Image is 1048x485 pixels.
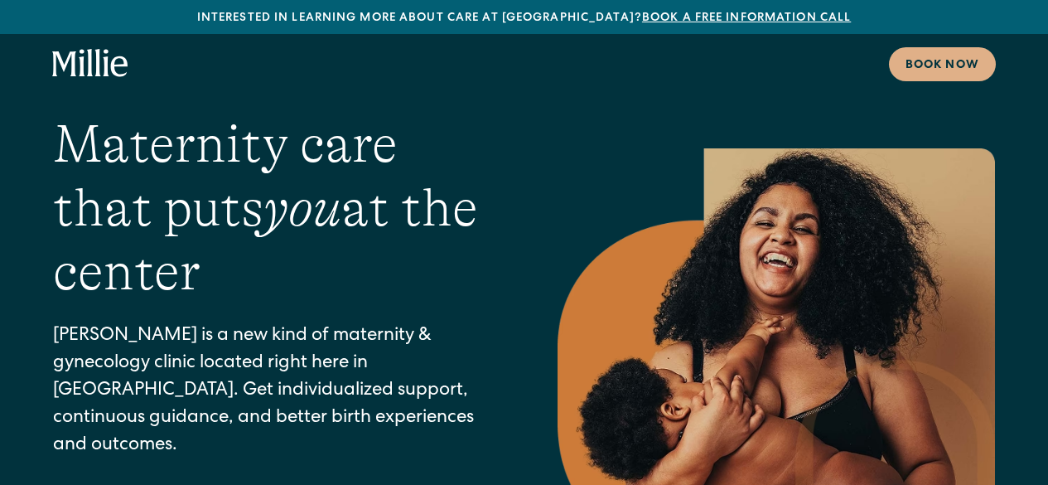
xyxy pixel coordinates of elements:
[642,12,851,24] a: Book a free information call
[53,113,491,303] h1: Maternity care that puts at the center
[906,57,979,75] div: Book now
[263,178,341,238] em: you
[889,47,996,81] a: Book now
[52,49,128,79] a: home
